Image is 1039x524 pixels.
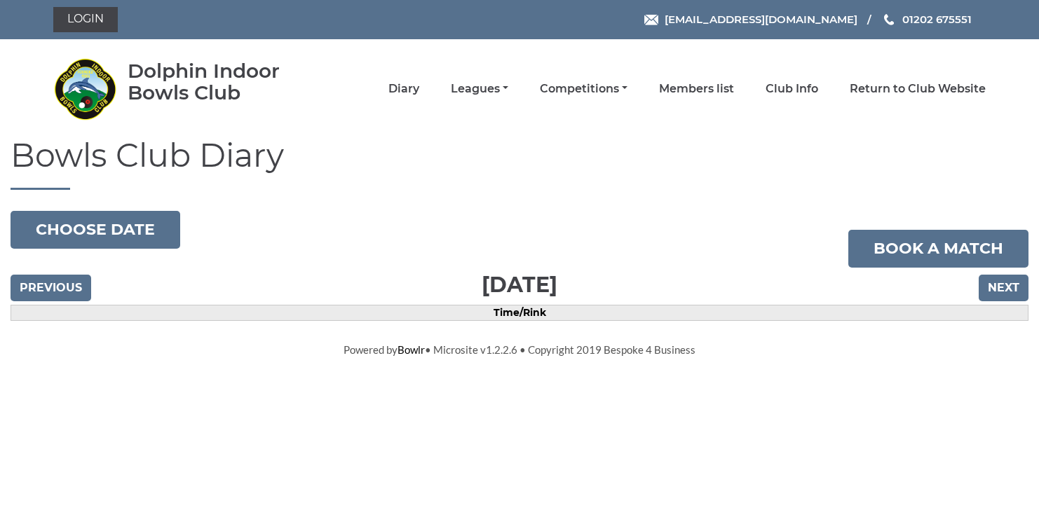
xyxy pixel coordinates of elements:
[659,81,734,97] a: Members list
[848,230,1028,268] a: Book a match
[979,275,1028,301] input: Next
[451,81,508,97] a: Leagues
[540,81,627,97] a: Competitions
[665,13,857,26] span: [EMAIL_ADDRESS][DOMAIN_NAME]
[882,11,972,27] a: Phone us 01202 675551
[644,11,857,27] a: Email [EMAIL_ADDRESS][DOMAIN_NAME]
[388,81,419,97] a: Diary
[398,343,425,356] a: Bowlr
[644,15,658,25] img: Email
[53,7,118,32] a: Login
[766,81,818,97] a: Club Info
[884,14,894,25] img: Phone us
[11,305,1028,320] td: Time/Rink
[11,138,1028,190] h1: Bowls Club Diary
[53,57,116,120] img: Dolphin Indoor Bowls Club
[902,13,972,26] span: 01202 675551
[11,275,91,301] input: Previous
[11,211,180,249] button: Choose date
[850,81,986,97] a: Return to Club Website
[344,343,695,356] span: Powered by • Microsite v1.2.2.6 • Copyright 2019 Bespoke 4 Business
[128,60,320,104] div: Dolphin Indoor Bowls Club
